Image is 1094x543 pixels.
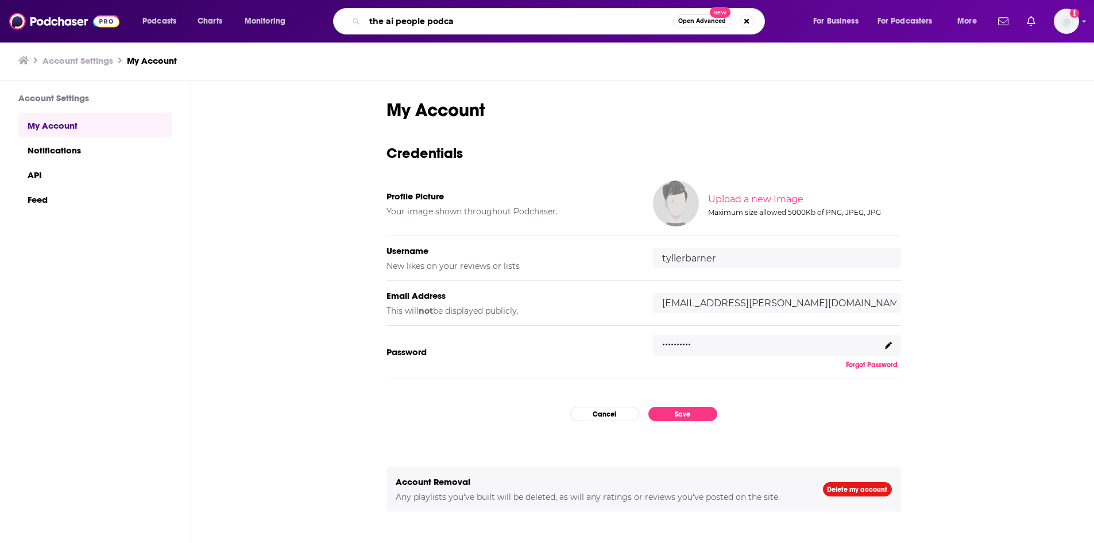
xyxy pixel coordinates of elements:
[386,144,901,162] h3: Credentials
[653,180,699,226] img: Your profile image
[813,13,859,29] span: For Business
[386,306,635,316] h5: This will be displayed publicly.
[653,248,901,268] input: username
[570,407,639,421] button: Cancel
[386,261,635,271] h5: New likes on your reviews or lists
[365,12,673,30] input: Search podcasts, credits, & more...
[190,12,229,30] a: Charts
[1054,9,1079,34] button: Show profile menu
[386,99,901,121] h1: My Account
[344,8,776,34] div: Search podcasts, credits, & more...
[823,482,892,496] a: Delete my account
[18,113,172,137] a: My Account
[870,12,949,30] button: open menu
[805,12,873,30] button: open menu
[419,306,433,316] b: not
[662,332,691,349] p: ..........
[877,13,933,29] span: For Podcasters
[18,137,172,162] a: Notifications
[678,18,726,24] span: Open Advanced
[237,12,300,30] button: open menu
[134,12,191,30] button: open menu
[673,14,731,28] button: Open AdvancedNew
[9,10,119,32] img: Podchaser - Follow, Share and Rate Podcasts
[245,13,285,29] span: Monitoring
[396,492,805,502] h5: Any playlists you've built will be deleted, as will any ratings or reviews you've posted on the s...
[386,290,635,301] h5: Email Address
[842,360,901,369] button: Forgot Password
[127,55,177,66] a: My Account
[710,7,730,18] span: New
[994,11,1013,31] a: Show notifications dropdown
[386,346,635,357] h5: Password
[386,245,635,256] h5: Username
[18,93,172,103] h3: Account Settings
[1022,11,1040,31] a: Show notifications dropdown
[949,12,991,30] button: open menu
[396,476,805,487] h5: Account Removal
[198,13,222,29] span: Charts
[42,55,113,66] a: Account Settings
[708,208,899,217] div: Maximum size allowed 5000Kb of PNG, JPEG, JPG
[18,187,172,211] a: Feed
[386,206,635,217] h5: Your image shown throughout Podchaser.
[1054,9,1079,34] span: Logged in as tyllerbarner
[1054,9,1079,34] img: User Profile
[648,407,717,421] button: Save
[1070,9,1079,18] svg: Add a profile image
[653,293,901,313] input: email
[142,13,176,29] span: Podcasts
[386,191,635,202] h5: Profile Picture
[957,13,977,29] span: More
[18,162,172,187] a: API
